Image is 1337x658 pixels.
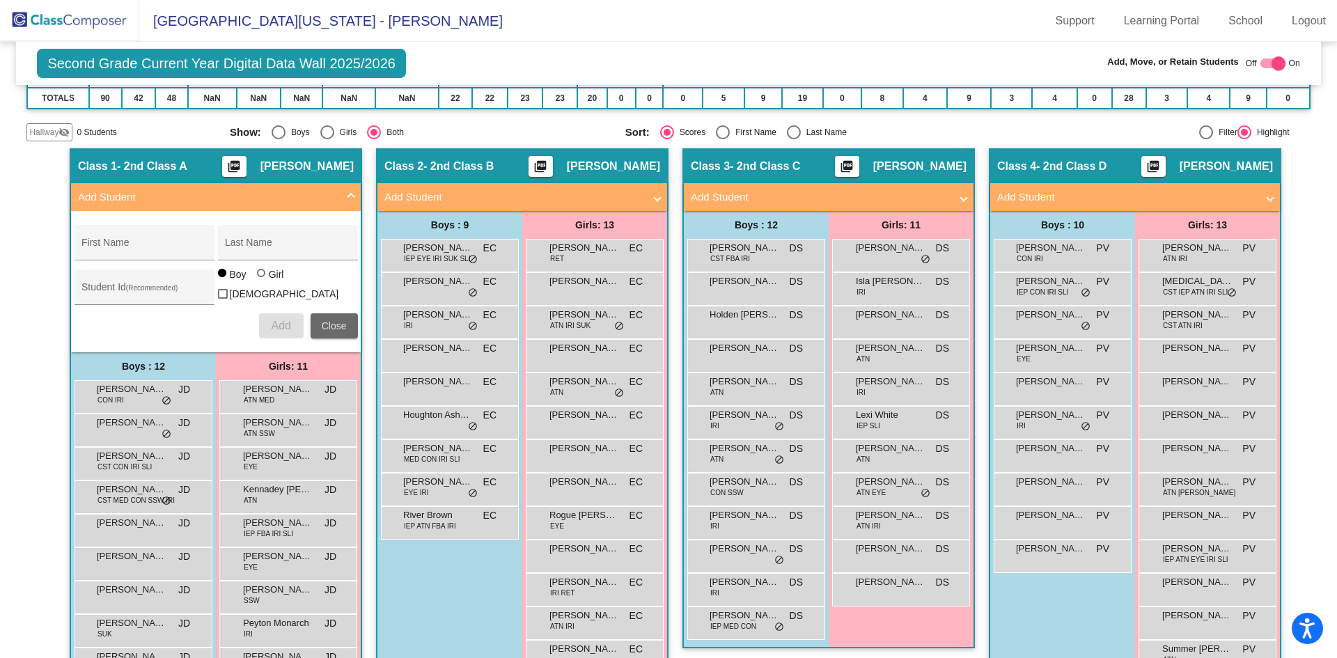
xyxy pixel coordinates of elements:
span: [PERSON_NAME] [856,241,925,255]
span: ATN MED [244,395,274,405]
td: 20 [577,88,607,109]
span: JD [325,416,336,430]
span: JD [325,516,336,531]
span: DS [936,375,949,389]
span: EC [630,375,643,389]
span: [PERSON_NAME] [710,408,779,422]
span: IRI [857,387,866,398]
span: [PERSON_NAME] [856,441,925,455]
span: [PERSON_NAME] [1016,274,1086,288]
mat-expansion-panel-header: Add Student [71,183,361,211]
span: [PERSON_NAME] [1162,241,1232,255]
span: do_not_disturb_alt [468,488,478,499]
span: EC [483,308,497,322]
span: [GEOGRAPHIC_DATA][US_STATE] - [PERSON_NAME] [139,10,503,32]
span: IEP ATN FBA IRI [404,521,456,531]
span: [PERSON_NAME] [97,483,166,496]
span: EC [483,441,497,456]
span: [PERSON_NAME] [549,274,619,288]
span: [PERSON_NAME] [1162,475,1232,489]
span: ATN SSW [244,428,275,439]
span: [PERSON_NAME] [97,416,166,430]
td: 42 [122,88,156,109]
span: [PERSON_NAME] [243,416,313,430]
span: DS [790,341,803,356]
td: 23 [542,88,577,109]
span: JD [178,382,190,397]
span: do_not_disturb_alt [921,488,930,499]
span: EC [630,341,643,356]
span: PV [1096,475,1109,489]
span: do_not_disturb_alt [468,321,478,332]
span: DS [936,542,949,556]
span: JD [178,549,190,564]
span: [PERSON_NAME] [403,241,473,255]
div: Add Student [71,211,361,352]
div: Scores [674,126,705,139]
input: Student Id [81,287,207,298]
span: - 2nd Class D [1036,159,1107,173]
span: PV [1096,308,1109,322]
span: [PERSON_NAME] [1016,241,1086,255]
mat-expansion-panel-header: Add Student [990,183,1280,211]
span: JD [325,483,336,497]
span: [PERSON_NAME] [710,542,779,556]
span: PV [1242,542,1256,556]
span: - 2nd Class A [117,159,187,173]
mat-radio-group: Select an option [230,125,615,139]
td: 3 [1146,88,1188,109]
span: Sort: [625,126,650,139]
span: ATN IRI [857,521,881,531]
span: ATN [550,387,563,398]
span: Class 3 [691,159,730,173]
span: [PERSON_NAME] [1162,341,1232,355]
span: PV [1096,441,1109,456]
div: Girls: 11 [829,211,974,239]
span: IRI [1017,421,1026,431]
span: PV [1242,241,1256,256]
span: PV [1242,475,1256,489]
span: PV [1096,274,1109,289]
td: 22 [472,88,508,109]
span: ATN [244,495,257,506]
span: EC [630,441,643,456]
mat-icon: picture_as_pdf [226,159,242,179]
span: Class 2 [384,159,423,173]
a: Learning Portal [1113,10,1211,32]
mat-panel-title: Add Student [997,189,1256,205]
span: [PERSON_NAME] [1016,308,1086,322]
span: ATN [857,454,870,464]
span: EC [483,508,497,523]
td: 19 [782,88,823,109]
span: PV [1096,341,1109,356]
span: EYE [550,521,564,531]
span: PV [1096,241,1109,256]
span: IRI [710,521,719,531]
span: Isla [PERSON_NAME] [856,274,925,288]
span: CST MED CON SSW IRI [97,495,175,506]
span: [PERSON_NAME] [1016,542,1086,556]
span: [PERSON_NAME] [1016,508,1086,522]
span: DS [790,441,803,456]
div: Boys : 10 [990,211,1135,239]
span: [PERSON_NAME] [549,542,619,556]
td: 5 [703,88,744,109]
mat-expansion-panel-header: Add Student [684,183,974,211]
td: 8 [861,88,903,109]
span: - 2nd Class B [423,159,494,173]
span: [PERSON_NAME] [856,475,925,489]
span: do_not_disturb_alt [774,455,784,466]
span: IEP SLI [857,421,880,431]
span: [PERSON_NAME] [856,375,925,389]
span: JD [325,449,336,464]
div: Filter [1213,126,1237,139]
span: do_not_disturb_alt [614,321,624,332]
span: DS [936,341,949,356]
span: PV [1242,441,1256,456]
span: EC [630,241,643,256]
span: do_not_disturb_alt [1081,288,1090,299]
span: EYE IRI [404,487,429,498]
span: [PERSON_NAME] [97,516,166,530]
div: Boys : 12 [684,211,829,239]
span: EYE [244,462,258,472]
